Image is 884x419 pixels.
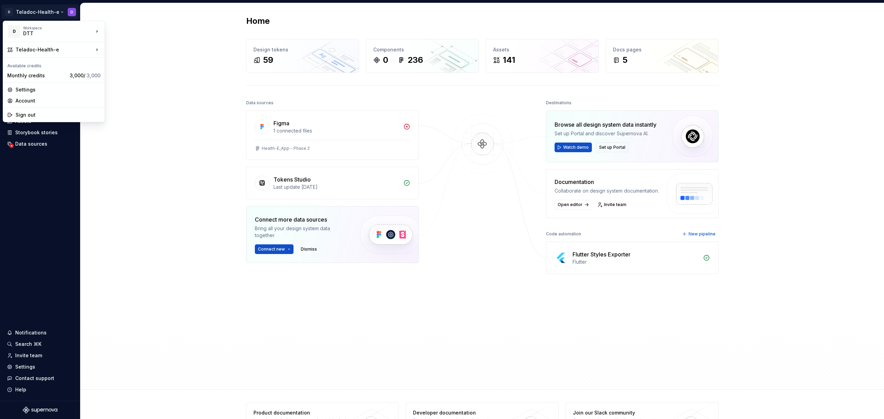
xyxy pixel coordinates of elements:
[16,111,100,118] div: Sign out
[7,72,67,79] div: Monthly credits
[16,46,94,53] div: Teladoc-Health-e
[23,30,82,37] div: DTT
[4,59,103,70] div: Available credits
[16,86,100,93] div: Settings
[8,25,20,38] div: D
[70,72,100,78] span: 3,000 /
[16,97,100,104] div: Account
[23,26,94,30] div: Workspace
[87,72,100,78] span: 3,000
